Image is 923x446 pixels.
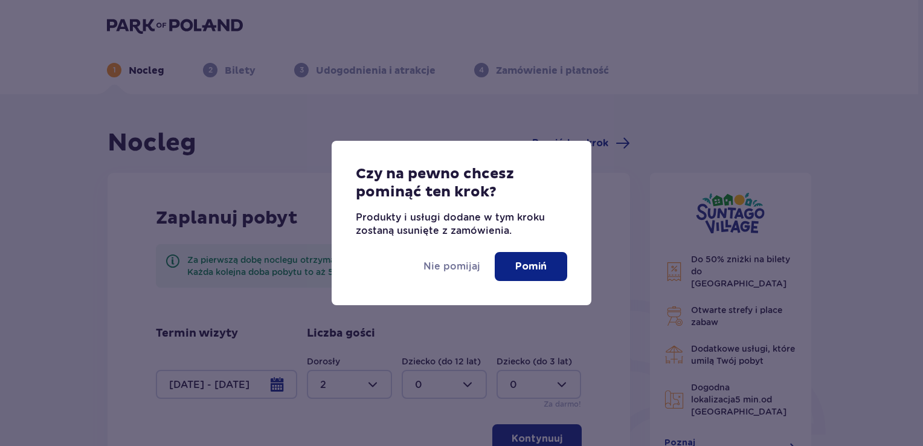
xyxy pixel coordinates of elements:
a: Nie pomijaj [423,260,480,273]
p: Produkty i usługi dodane w tym kroku zostaną usunięte z zamówienia. [356,211,567,238]
p: Pomiń [515,260,547,273]
p: Czy na pewno chcesz pominąć ten krok? [356,165,567,201]
button: Pomiń [495,252,567,281]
